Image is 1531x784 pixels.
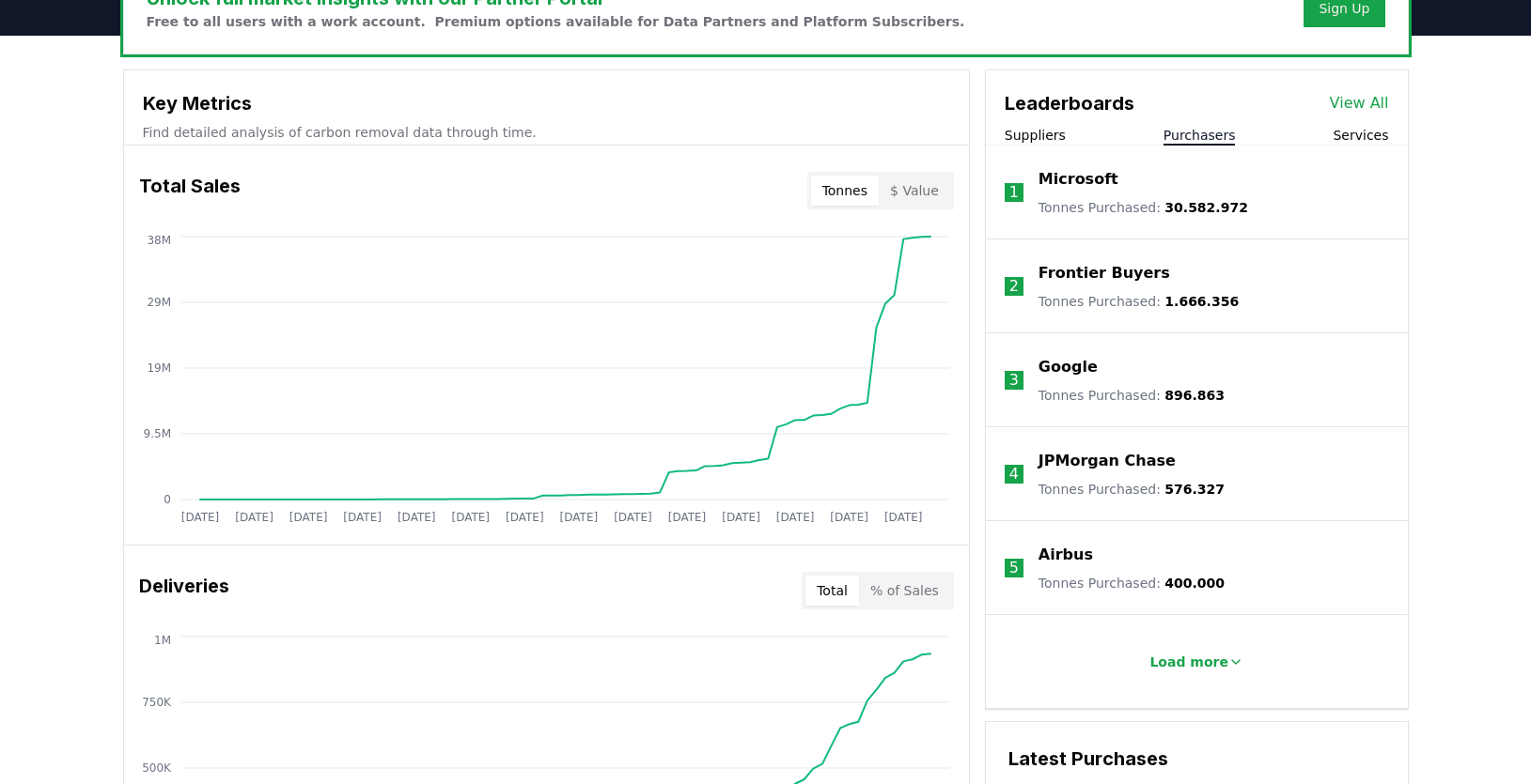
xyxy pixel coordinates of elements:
[451,511,490,524] tspan: [DATE]
[1039,450,1176,472] a: JPMorgan Chase
[506,511,544,524] tspan: [DATE]
[775,511,814,524] tspan: [DATE]
[1164,388,1225,403] span: 896.863
[879,176,950,206] button: $ Value
[1009,181,1019,204] p: 1
[343,511,382,524] tspan: [DATE]
[614,511,652,524] tspan: [DATE]
[142,761,172,775] tspan: 500K
[164,493,171,506] tspan: 0
[1039,262,1170,284] a: Frontier Buyers
[1039,544,1093,566] a: Airbus
[1164,576,1225,591] span: 400.000
[1039,198,1248,217] p: Tonnes Purchased :
[1009,369,1019,392] p: 3
[147,234,171,247] tspan: 38M
[139,572,229,609] h3: Deliveries
[143,89,950,117] h3: Key Metrics
[235,511,273,524] tspan: [DATE]
[1008,745,1385,773] h3: Latest Purchases
[1039,168,1118,191] a: Microsoft
[722,511,760,524] tspan: [DATE]
[154,634,171,647] tspan: 1M
[667,511,706,524] tspan: [DATE]
[1039,386,1225,405] p: Tonnes Purchased :
[1164,126,1236,145] button: Purchasers
[1330,92,1389,115] a: View All
[1039,292,1239,311] p: Tonnes Purchased :
[830,511,868,524] tspan: [DATE]
[1005,89,1134,117] h3: Leaderboards
[1164,482,1225,497] span: 576.327
[1039,574,1225,592] p: Tonnes Purchased :
[139,172,241,209] h3: Total Sales
[147,296,171,309] tspan: 29M
[805,576,859,606] button: Total
[811,176,879,206] button: Tonnes
[1009,463,1019,485] p: 4
[1164,200,1248,215] span: 30.582.972
[397,511,435,524] tspan: [DATE]
[883,511,922,524] tspan: [DATE]
[289,511,327,524] tspan: [DATE]
[1333,126,1388,145] button: Services
[147,361,171,375] tspan: 19M
[1134,643,1258,681] button: Load more
[142,696,172,709] tspan: 750K
[180,511,219,524] tspan: [DATE]
[1164,294,1239,309] span: 1.666.356
[559,511,598,524] tspan: [DATE]
[859,576,950,606] button: % of Sales
[1005,126,1066,145] button: Suppliers
[1009,275,1019,298] p: 2
[1039,480,1225,499] p: Tonnes Purchased :
[143,123,950,142] p: Find detailed analysis of carbon removal data through time.
[147,12,965,31] p: Free to all users with a work account. Premium options available for Data Partners and Platform S...
[1009,557,1019,579] p: 5
[1039,356,1098,378] a: Google
[1149,653,1228,671] p: Load more
[143,427,170,440] tspan: 9.5M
